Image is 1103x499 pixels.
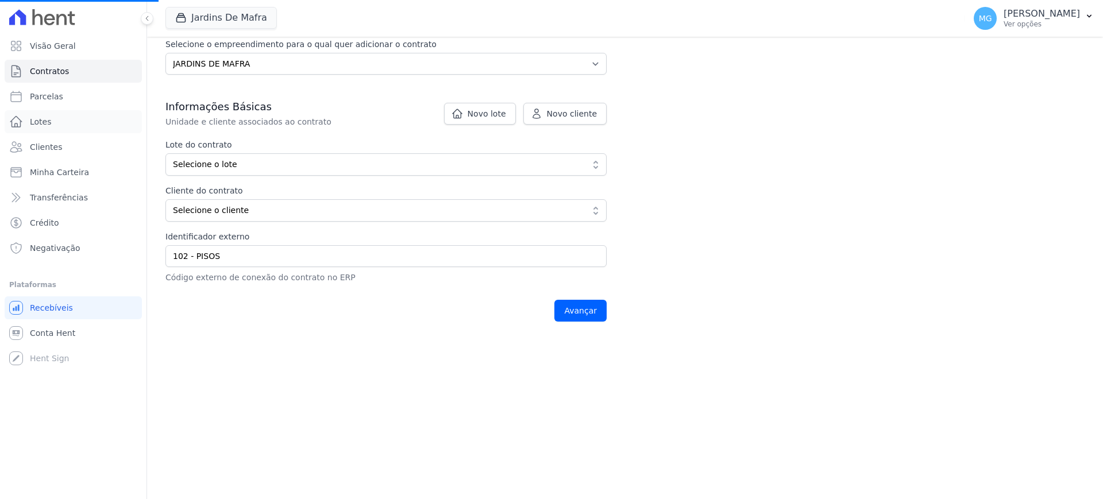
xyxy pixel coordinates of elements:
[173,204,583,216] span: Selecione o cliente
[5,296,142,319] a: Recebíveis
[30,40,76,52] span: Visão Geral
[5,85,142,108] a: Parcelas
[9,278,137,292] div: Plataformas
[5,34,142,57] a: Visão Geral
[165,231,607,243] label: Identificador externo
[554,300,607,322] input: Avançar
[5,186,142,209] a: Transferências
[1004,8,1080,20] p: [PERSON_NAME]
[165,38,607,51] label: Selecione o empreendimento para o qual quer adicionar o contrato
[5,161,142,184] a: Minha Carteira
[30,217,59,229] span: Crédito
[30,302,73,314] span: Recebíveis
[444,103,516,125] a: Novo lote
[5,237,142,260] a: Negativação
[5,322,142,345] a: Conta Hent
[30,116,52,127] span: Lotes
[165,185,518,197] label: Cliente do contrato
[30,65,69,77] span: Contratos
[5,211,142,234] a: Crédito
[165,139,607,151] label: Lote do contrato
[468,108,506,119] span: Novo lote
[979,14,992,22] span: MG
[965,2,1103,34] button: MG [PERSON_NAME] Ver opções
[165,100,607,114] h3: Informações Básicas
[547,108,597,119] span: Novo cliente
[30,242,80,254] span: Negativação
[165,153,607,176] button: Selecione o lote
[5,110,142,133] a: Lotes
[165,199,607,222] button: Selecione o cliente
[1004,20,1080,29] p: Ver opções
[165,272,607,284] p: Código externo de conexão do contrato no ERP
[165,7,277,29] button: Jardins De Mafra
[5,136,142,158] a: Clientes
[30,91,63,102] span: Parcelas
[30,167,89,178] span: Minha Carteira
[173,158,583,171] span: Selecione o lote
[523,103,607,125] a: Novo cliente
[165,116,551,127] p: Unidade e cliente associados ao contrato
[30,327,75,339] span: Conta Hent
[30,141,62,153] span: Clientes
[5,60,142,83] a: Contratos
[30,192,88,203] span: Transferências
